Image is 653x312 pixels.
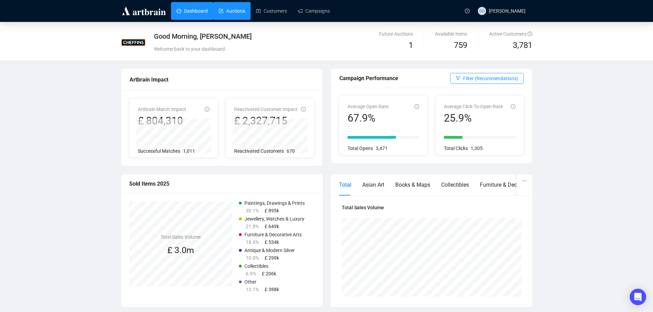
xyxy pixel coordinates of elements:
img: logo [121,5,167,16]
span: Jewellery, Watches & Luxury [244,216,304,222]
span: £ 206k [262,271,276,276]
span: filter [456,76,460,80]
span: 30.1% [246,208,259,213]
span: 6.9% [246,271,256,276]
span: info-circle [301,107,306,112]
span: 3,471 [376,146,388,151]
span: info-circle [414,104,419,109]
span: £ 534k [265,239,279,245]
span: Artbrain Match Impact [138,107,186,112]
img: 600417795cd183000c0fda31.jpg [121,30,145,54]
span: question-circle [465,9,470,13]
span: info-circle [511,104,516,109]
h4: Total Sales Volume [160,233,201,241]
span: £ 895k [265,208,279,213]
span: 10.0% [246,255,259,261]
span: GD [479,8,485,14]
div: £ 2,327,715 [234,114,298,127]
span: £ 3.0m [167,245,194,255]
div: Welcome back to your dashboard. [154,45,394,53]
span: Average Open Rate [348,104,388,109]
span: Total Opens [348,146,373,151]
span: 18.0% [246,239,259,245]
span: Active Customers [489,31,532,37]
div: 25.9% [444,112,503,125]
span: 21.8% [246,224,259,229]
a: Customers [256,2,287,20]
div: Open Intercom Messenger [630,289,646,305]
span: ellipsis [522,178,527,183]
span: £ 649k [265,224,279,229]
div: Sold Items 2025 [129,179,314,188]
div: Artbrain Impact [130,75,314,84]
div: Future Auctions [379,30,413,38]
div: Collectibles [441,180,469,189]
span: 13.1% [246,287,259,292]
span: Successful Matches [138,148,180,154]
span: 1 [409,40,413,50]
span: 759 [454,40,467,50]
button: Filter (Recommendations) [450,73,524,84]
span: £ 388k [265,287,279,292]
span: Reactivated Customer Impact [234,107,298,112]
div: Total [339,180,351,189]
a: Auctions [219,2,245,20]
a: Dashboard [177,2,208,20]
span: Average Click-To-Open-Rate [444,104,503,109]
span: Antique & Modern Silver [244,248,295,253]
span: 3,781 [513,39,532,52]
span: question-circle [528,32,532,36]
span: Paintings, Drawings & Prints [244,200,305,206]
div: 67.9% [348,112,388,125]
span: 1,305 [471,146,483,151]
span: Total Clicks [444,146,468,151]
span: Collectibles [244,263,268,269]
div: £ 804,310 [138,114,186,127]
div: Good Morning, [PERSON_NAME] [154,32,394,41]
span: info-circle [205,107,209,112]
span: [PERSON_NAME] [489,8,525,14]
span: 1,011 [183,148,195,154]
div: Asian Art [362,180,384,189]
span: Filter (Recommendations) [463,75,518,82]
span: Other [244,279,256,285]
button: ellipsis [517,174,532,187]
div: Furniture & Decorative Arts [480,180,544,189]
h4: Total Sales Volume [342,204,521,211]
div: Books & Maps [395,180,430,189]
a: Campaigns [298,2,330,20]
span: Reactivated Customers [234,148,284,154]
span: 670 [287,148,295,154]
span: £ 299k [265,255,279,261]
span: Furniture & Decorative Arts [244,232,302,237]
div: Available Items [435,30,467,38]
div: Campaign Performance [339,74,450,83]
